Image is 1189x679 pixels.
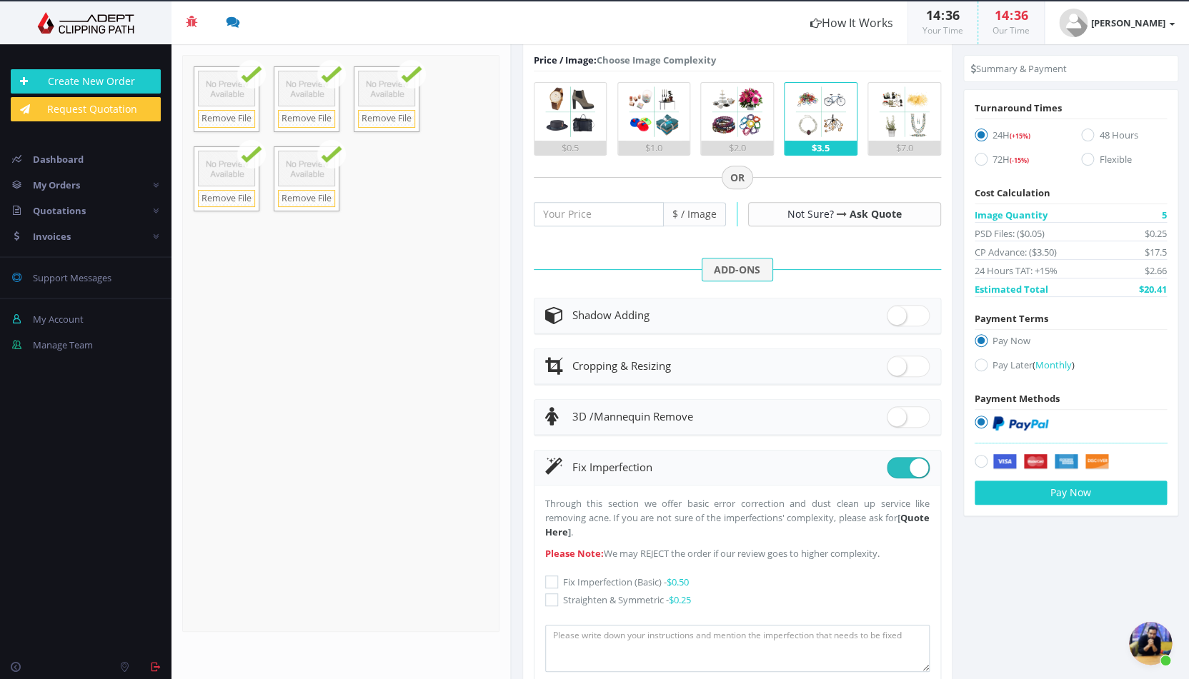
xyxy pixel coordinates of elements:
[572,409,594,423] span: 3D /
[534,53,716,67] div: Choose Image Complexity
[545,511,930,538] a: Quote Here
[33,204,86,217] span: Quotations
[33,271,111,284] span: Support Messages
[975,245,1057,259] span: CP Advance: ($3.50)
[1010,131,1030,141] span: (+15%)
[667,575,689,588] span: $0.50
[1081,152,1167,171] label: Flexible
[572,409,693,423] span: Mannequin Remove
[975,152,1060,171] label: 72H
[664,202,726,226] span: $ / Image
[701,141,773,155] div: $2.0
[1059,9,1088,37] img: user_default.jpg
[975,358,1167,377] label: Pay Later
[358,110,415,128] a: Remove File
[975,392,1060,405] span: Payment Methods
[11,69,161,94] a: Create New Order
[975,101,1062,114] span: Turnaround Times
[796,1,907,44] a: How It Works
[572,460,652,474] span: Fix Imperfection
[198,190,255,208] a: Remove File
[995,6,1009,24] span: 14
[545,511,930,538] strong: [ ]
[1145,245,1167,259] span: $17.5
[669,593,691,606] span: $0.25
[708,83,766,141] img: 3.png
[11,12,161,34] img: Adept Graphics
[278,110,335,128] a: Remove File
[993,454,1109,470] img: Securely by Stripe
[545,593,930,607] label: Straighten & Symmetric -
[975,186,1050,199] span: Cost Calculation
[787,207,834,221] span: Not Sure?
[572,308,650,322] span: Shadow Adding
[33,338,93,351] span: Manage Team
[198,110,255,128] a: Remove File
[1010,129,1030,141] a: (+15%)
[1035,358,1072,371] span: Monthly
[1129,622,1172,665] a: Aprire la chat
[572,358,671,373] span: Cropping & Resizing
[975,226,1045,241] span: PSD Files: ($0.05)
[1009,6,1014,24] span: :
[722,166,753,190] span: OR
[33,313,84,326] span: My Account
[545,496,930,539] p: Through this section we offer basic error correction and dust clean up service like removing acne...
[534,202,664,226] input: Your Price
[993,24,1030,36] small: Our Time
[33,153,84,166] span: Dashboard
[975,128,1060,147] label: 24H
[1145,263,1167,278] span: $2.66
[868,141,940,155] div: $7.0
[278,190,335,208] a: Remove File
[975,481,1167,505] button: Pay Now
[975,312,1048,325] span: Payment Terms
[1045,1,1189,44] a: [PERSON_NAME]
[545,547,604,560] strong: Please Note:
[975,263,1058,278] span: 24 Hours TAT: +15%
[1081,128,1167,147] label: 48 Hours
[542,83,600,141] img: 1.png
[625,83,683,141] img: 2.png
[1033,358,1075,371] a: (Monthly)
[875,83,933,141] img: 5.png
[545,575,930,589] label: Fix Imperfection (Basic) -
[975,282,1048,296] span: Estimated Total
[545,546,930,560] p: We may REJECT the order if our review goes to higher complexity.
[940,6,945,24] span: :
[971,61,1067,76] li: Summary & Payment
[926,6,940,24] span: 14
[1010,156,1029,165] span: (-15%)
[792,83,850,141] img: 4.png
[33,230,71,243] span: Invoices
[618,141,690,155] div: $1.0
[975,208,1048,222] span: Image Quantity
[11,97,161,121] a: Request Quotation
[945,6,960,24] span: 36
[1162,208,1167,222] span: 5
[1091,16,1165,29] strong: [PERSON_NAME]
[1145,226,1167,241] span: $0.25
[534,141,607,155] div: $0.5
[850,207,902,221] a: Ask Quote
[1139,282,1167,296] span: $20.41
[785,141,857,155] div: $3.5
[922,24,963,36] small: Your Time
[33,178,80,191] span: My Orders
[1010,153,1029,166] a: (-15%)
[534,54,597,66] span: Price / Image:
[702,258,773,282] span: ADD-ONS
[1014,6,1028,24] span: 36
[993,416,1048,431] img: PayPal
[975,333,1167,353] label: Pay Now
